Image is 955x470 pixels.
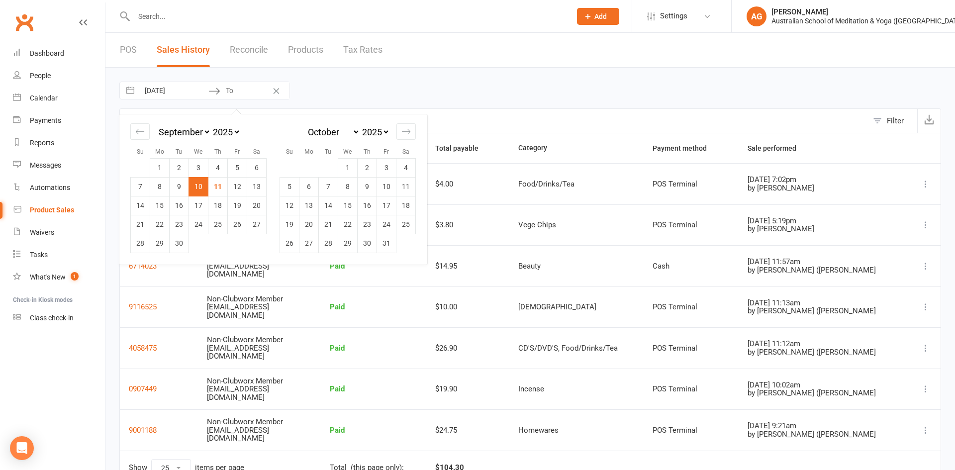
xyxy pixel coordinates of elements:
td: Choose Saturday, October 11, 2025 as your check-out date. It’s available. [396,177,416,196]
div: Open Intercom Messenger [10,436,34,460]
div: Move forward to switch to the next month. [396,123,416,140]
td: Choose Saturday, October 25, 2025 as your check-out date. It’s available. [396,215,416,234]
div: $14.95 [435,262,500,271]
td: Choose Tuesday, September 2, 2025 as your check-out date. It’s available. [170,158,189,177]
small: Mo [155,148,164,155]
td: Choose Wednesday, October 8, 2025 as your check-out date. It’s available. [338,177,358,196]
td: Choose Sunday, October 12, 2025 as your check-out date. It’s available. [280,196,299,215]
td: Choose Wednesday, October 1, 2025 as your check-out date. It’s available. [338,158,358,177]
div: by [PERSON_NAME] ([PERSON_NAME] [748,266,897,275]
small: Tu [325,148,331,155]
td: Choose Saturday, October 4, 2025 as your check-out date. It’s available. [396,158,416,177]
div: Food/Drinks/Tea [518,180,635,188]
td: Choose Saturday, September 13, 2025 as your check-out date. It’s available. [247,177,267,196]
a: Clubworx [12,10,37,35]
small: Fr [234,148,240,155]
td: Choose Sunday, September 28, 2025 as your check-out date. It’s available. [131,234,150,253]
div: Paid [330,303,417,311]
div: by [PERSON_NAME] [748,184,897,192]
div: Waivers [30,228,54,236]
td: Choose Saturday, September 27, 2025 as your check-out date. It’s available. [247,215,267,234]
td: Choose Thursday, October 23, 2025 as your check-out date. It’s available. [358,215,377,234]
small: Sa [402,148,409,155]
td: Choose Sunday, September 21, 2025 as your check-out date. It’s available. [131,215,150,234]
div: [DATE] 5:19pm [748,217,897,225]
td: Choose Monday, September 22, 2025 as your check-out date. It’s available. [150,215,170,234]
div: [EMAIL_ADDRESS][DOMAIN_NAME] [207,385,296,401]
div: $19.90 [435,385,500,393]
div: by [PERSON_NAME] ([PERSON_NAME] [748,307,897,315]
td: Choose Sunday, September 7, 2025 as your check-out date. It’s available. [131,177,150,196]
small: We [194,148,202,155]
td: Choose Friday, October 3, 2025 as your check-out date. It’s available. [377,158,396,177]
td: Choose Friday, September 5, 2025 as your check-out date. It’s available. [228,158,247,177]
input: To [220,82,289,99]
div: Payments [30,116,61,124]
td: Choose Thursday, October 9, 2025 as your check-out date. It’s available. [358,177,377,196]
div: [EMAIL_ADDRESS][DOMAIN_NAME] [207,426,296,443]
div: Move backward to switch to the previous month. [130,123,150,140]
div: Vege Chips [518,221,635,229]
div: [EMAIL_ADDRESS][DOMAIN_NAME] [207,344,296,361]
td: Choose Tuesday, September 30, 2025 as your check-out date. It’s available. [170,234,189,253]
td: Choose Monday, September 8, 2025 as your check-out date. It’s available. [150,177,170,196]
div: Homewares [518,426,635,435]
div: CD'S/DVD'S, Food/Drinks/Tea [518,344,635,353]
div: People [30,72,51,80]
td: Choose Wednesday, October 22, 2025 as your check-out date. It’s available. [338,215,358,234]
th: Category [509,133,644,163]
a: Sales History [157,33,210,67]
input: Search by customer name, email or receipt number [120,109,868,133]
td: Choose Friday, October 24, 2025 as your check-out date. It’s available. [377,215,396,234]
a: Automations [13,177,105,199]
input: From [139,82,208,99]
div: $24.75 [435,426,500,435]
small: Tu [176,148,182,155]
div: [EMAIL_ADDRESS][DOMAIN_NAME] [207,262,296,279]
a: Tasks [13,244,105,266]
button: Sale performed [748,142,807,154]
span: Sale performed [748,144,807,152]
td: Choose Wednesday, October 29, 2025 as your check-out date. It’s available. [338,234,358,253]
td: Choose Tuesday, September 9, 2025 as your check-out date. It’s available. [170,177,189,196]
div: [DEMOGRAPHIC_DATA] [518,303,635,311]
div: AG [747,6,766,26]
a: Product Sales [13,199,105,221]
button: 6714023 [129,260,157,272]
button: 9001188 [129,424,157,436]
td: Choose Friday, October 17, 2025 as your check-out date. It’s available. [377,196,396,215]
td: Choose Friday, October 31, 2025 as your check-out date. It’s available. [377,234,396,253]
div: POS Terminal [653,426,730,435]
small: Th [214,148,221,155]
div: Incense [518,385,635,393]
td: Choose Tuesday, September 16, 2025 as your check-out date. It’s available. [170,196,189,215]
small: Fr [383,148,389,155]
div: What's New [30,273,66,281]
a: Messages [13,154,105,177]
div: [DATE] 11:57am [748,258,897,266]
div: Messages [30,161,61,169]
td: Choose Thursday, October 2, 2025 as your check-out date. It’s available. [358,158,377,177]
button: Clear Dates [268,81,285,100]
div: [DATE] 11:12am [748,340,897,348]
div: Beauty [518,262,635,271]
a: Products [288,33,323,67]
td: Choose Thursday, September 4, 2025 as your check-out date. It’s available. [208,158,228,177]
td: Choose Monday, October 27, 2025 as your check-out date. It’s available. [299,234,319,253]
td: Choose Wednesday, September 3, 2025 as your check-out date. It’s available. [189,158,208,177]
small: Th [364,148,371,155]
span: Non-Clubworx Member [207,335,283,344]
a: Class kiosk mode [13,307,105,329]
div: Cash [653,262,730,271]
td: Choose Saturday, September 6, 2025 as your check-out date. It’s available. [247,158,267,177]
td: Choose Monday, September 29, 2025 as your check-out date. It’s available. [150,234,170,253]
a: Reconcile [230,33,268,67]
div: Tasks [30,251,48,259]
button: Filter [868,109,917,133]
div: by [PERSON_NAME] ([PERSON_NAME] [748,430,897,439]
td: Choose Tuesday, October 28, 2025 as your check-out date. It’s available. [319,234,338,253]
span: 1 [71,272,79,281]
small: Su [286,148,293,155]
div: Paid [330,385,417,393]
td: Choose Monday, October 6, 2025 as your check-out date. It’s available. [299,177,319,196]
